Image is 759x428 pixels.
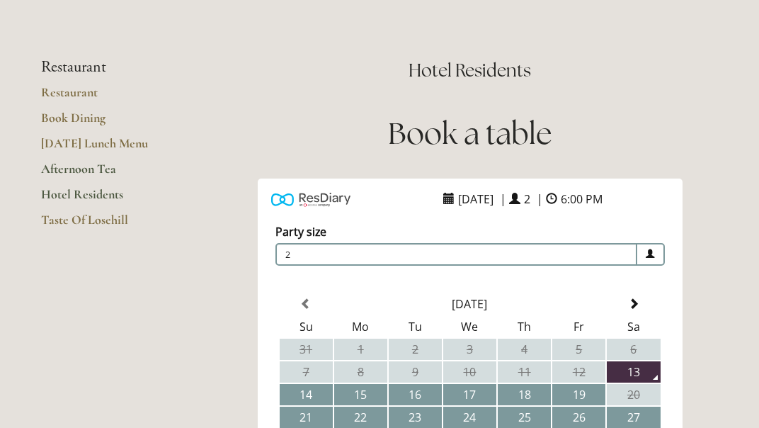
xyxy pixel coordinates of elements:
td: 26 [552,407,605,428]
td: 23 [389,407,442,428]
img: Powered by ResDiary [271,189,350,210]
span: 2 [275,243,637,266]
td: 19 [552,384,605,405]
th: Su [280,316,333,337]
th: Select Month [334,293,606,315]
td: 14 [280,384,333,405]
th: Th [498,316,551,337]
span: 2 [520,188,534,210]
th: Tu [389,316,442,337]
a: [DATE] Lunch Menu [41,135,176,161]
label: Party size [275,224,326,240]
td: 24 [443,407,496,428]
td: 7 [280,361,333,383]
span: | [537,191,543,207]
h1: Book a table [222,113,718,154]
td: 20 [607,384,660,405]
span: 6:00 PM [557,188,606,210]
td: 12 [552,361,605,383]
td: 22 [334,407,387,428]
td: 3 [443,339,496,360]
a: Book Dining [41,110,176,135]
td: 27 [607,407,660,428]
td: 21 [280,407,333,428]
td: 31 [280,339,333,360]
a: Taste Of Losehill [41,212,176,237]
a: Afternoon Tea [41,161,176,186]
li: Restaurant [41,58,176,77]
td: 9 [389,361,442,383]
td: 15 [334,384,387,405]
span: | [500,191,506,207]
th: Fr [552,316,605,337]
td: 25 [498,407,551,428]
td: 6 [607,339,660,360]
td: 10 [443,361,496,383]
th: Sa [607,316,660,337]
a: Hotel Residents [41,186,176,212]
td: 2 [389,339,442,360]
td: 8 [334,361,387,383]
td: 11 [498,361,551,383]
a: Restaurant [41,84,176,110]
td: 18 [498,384,551,405]
td: 16 [389,384,442,405]
h2: Hotel Residents [222,58,718,83]
td: 1 [334,339,387,360]
span: Next Month [628,298,639,310]
td: 4 [498,339,551,360]
td: 13 [607,361,660,383]
th: Mo [334,316,387,337]
td: 17 [443,384,496,405]
span: Previous Month [300,298,312,310]
span: [DATE] [455,188,497,210]
th: We [443,316,496,337]
td: 5 [552,339,605,360]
